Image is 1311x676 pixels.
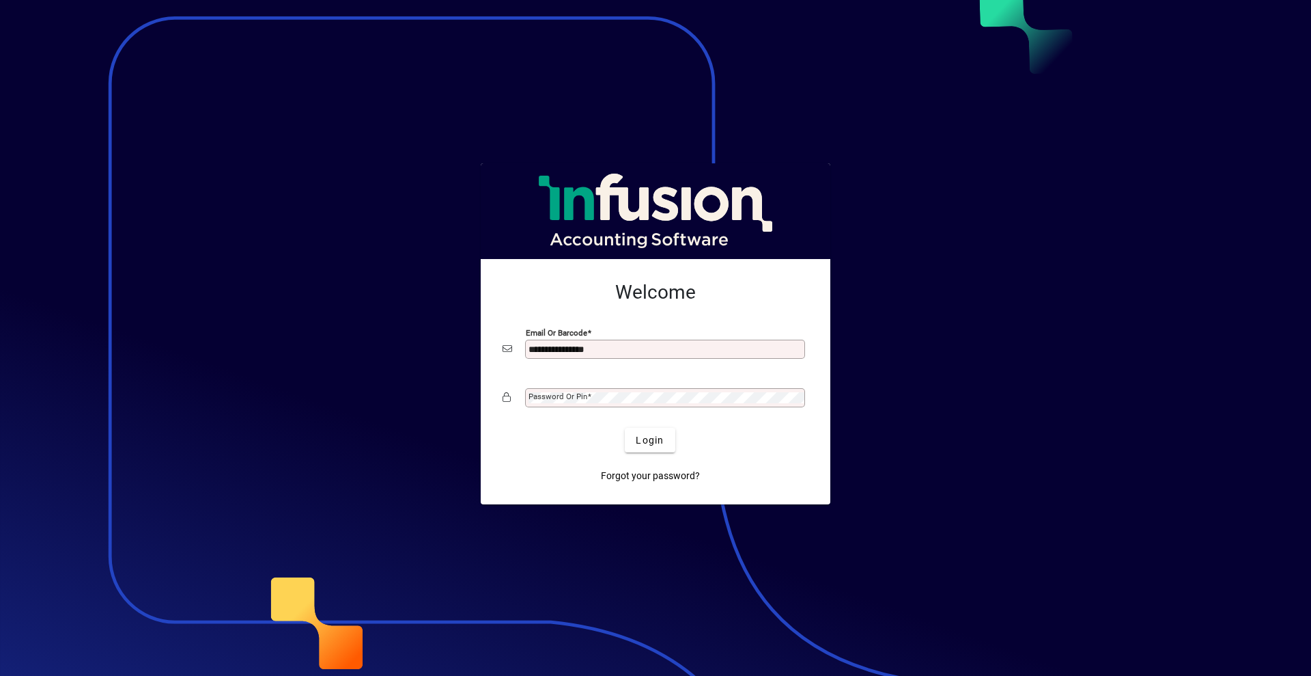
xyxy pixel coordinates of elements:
[636,433,664,448] span: Login
[503,281,808,304] h2: Welcome
[526,328,587,338] mat-label: Email or Barcode
[601,469,700,483] span: Forgot your password?
[625,428,675,452] button: Login
[528,392,587,401] mat-label: Password or Pin
[595,463,705,488] a: Forgot your password?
